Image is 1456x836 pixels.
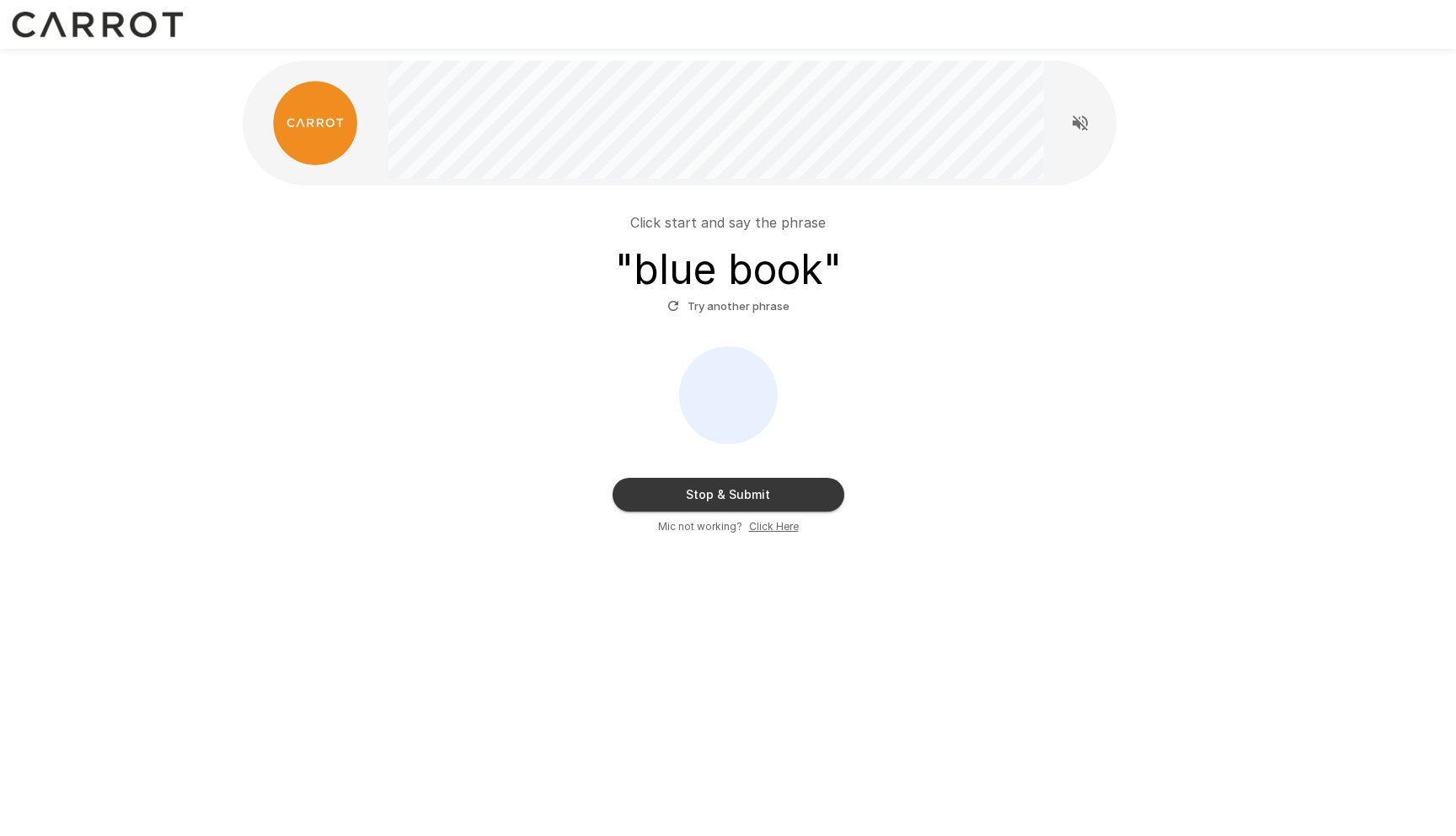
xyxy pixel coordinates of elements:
h3: " blue book " [615,246,842,293]
img: carrot_logo.png [273,81,357,165]
u: Click Here [749,520,799,533]
span: Mic not working? [658,518,742,535]
button: Try another phrase [663,293,794,319]
button: Read questions aloud [1063,106,1097,140]
button: Stop & Submit [613,478,844,512]
p: Click start and say the phrase [630,212,826,233]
